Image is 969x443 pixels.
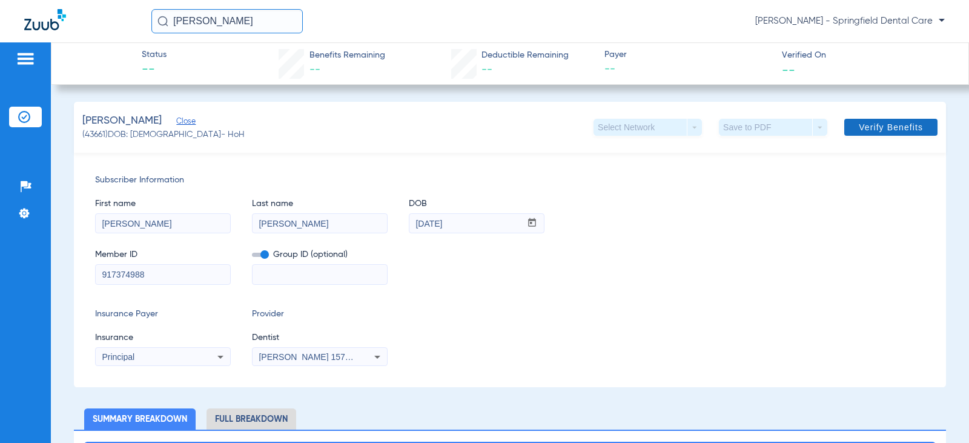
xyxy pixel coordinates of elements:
[82,128,245,141] span: (43661) DOB: [DEMOGRAPHIC_DATA] - HoH
[481,49,569,62] span: Deductible Remaining
[151,9,303,33] input: Search for patients
[207,408,296,430] li: Full Breakdown
[520,214,544,233] button: Open calendar
[95,331,231,344] span: Insurance
[604,48,772,61] span: Payer
[252,308,388,321] span: Provider
[755,15,945,27] span: [PERSON_NAME] - Springfield Dental Care
[102,352,134,362] span: Principal
[481,64,492,75] span: --
[16,52,35,66] img: hamburger-icon
[95,174,925,187] span: Subscriber Information
[309,49,385,62] span: Benefits Remaining
[252,331,388,344] span: Dentist
[259,352,378,362] span: [PERSON_NAME] 1578857561
[82,113,162,128] span: [PERSON_NAME]
[176,117,187,128] span: Close
[95,198,231,210] span: First name
[604,62,772,77] span: --
[142,48,167,61] span: Status
[252,248,388,261] span: Group ID (optional)
[142,62,167,79] span: --
[782,49,949,62] span: Verified On
[24,9,66,30] img: Zuub Logo
[157,16,168,27] img: Search Icon
[844,119,938,136] button: Verify Benefits
[859,122,923,132] span: Verify Benefits
[309,64,320,75] span: --
[84,408,196,430] li: Summary Breakdown
[409,198,544,210] span: DOB
[252,198,388,210] span: Last name
[95,308,231,321] span: Insurance Payer
[95,248,231,261] span: Member ID
[782,63,795,76] span: --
